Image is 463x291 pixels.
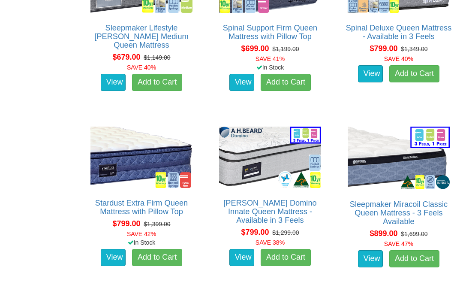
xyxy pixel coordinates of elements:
[241,44,269,53] span: $699.00
[127,64,156,71] font: SAVE 40%
[401,230,427,237] del: $1,699.00
[223,199,316,224] a: [PERSON_NAME] Domino Innate Queen Mattress - Available in 3 Feels
[261,74,311,91] a: Add to Cart
[389,250,439,267] a: Add to Cart
[370,44,397,53] span: $799.00
[94,24,188,49] a: Sleepmaker Lifestyle [PERSON_NAME] Medium Queen Mattress
[112,53,140,61] span: $679.00
[370,229,397,238] span: $899.00
[127,230,156,237] font: SAVE 42%
[229,74,254,91] a: View
[144,221,170,227] del: $1,399.00
[346,24,452,41] a: Spinal Deluxe Queen Mattress - Available in 3 Feels
[350,200,448,226] a: Sleepmaker Miracoil Classic Queen Mattress - 3 Feels Available
[101,249,126,266] a: View
[272,229,299,236] del: $1,299.00
[346,124,452,191] img: Sleepmaker Miracoil Classic Queen Mattress - 3 Feels Available
[261,249,311,266] a: Add to Cart
[256,239,285,246] font: SAVE 38%
[217,124,323,190] img: A.H Beard Domino Innate Queen Mattress - Available in 3 Feels
[401,45,427,52] del: $1,349.00
[144,54,170,61] del: $1,149.00
[384,55,413,62] font: SAVE 40%
[241,228,269,236] span: $799.00
[389,65,439,82] a: Add to Cart
[358,65,383,82] a: View
[229,249,254,266] a: View
[384,240,413,247] font: SAVE 47%
[101,74,126,91] a: View
[88,124,195,190] img: Stardust Extra Firm Queen Mattress with Pillow Top
[210,63,330,72] div: In Stock
[358,250,383,267] a: View
[223,24,317,41] a: Spinal Support Firm Queen Mattress with Pillow Top
[132,249,182,266] a: Add to Cart
[132,74,182,91] a: Add to Cart
[256,55,285,62] font: SAVE 41%
[95,199,188,216] a: Stardust Extra Firm Queen Mattress with Pillow Top
[112,219,140,228] span: $799.00
[272,45,299,52] del: $1,199.00
[82,238,201,247] div: In Stock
